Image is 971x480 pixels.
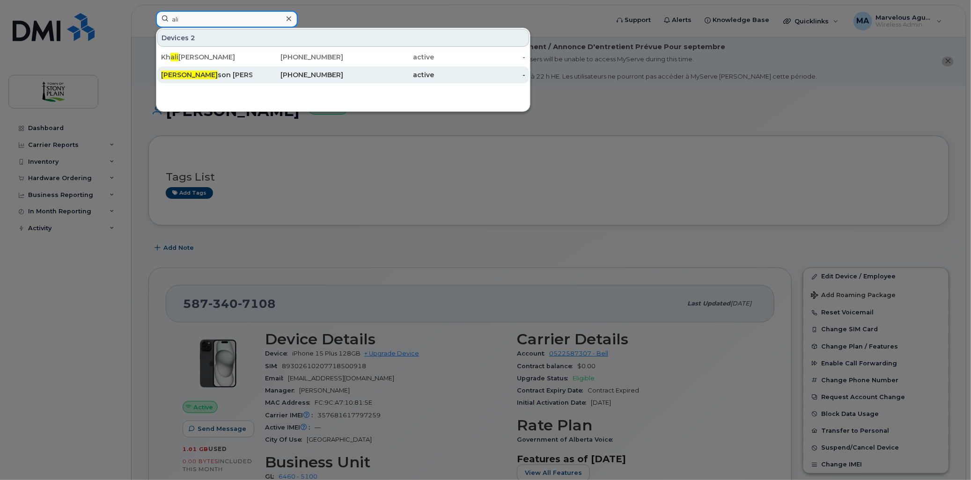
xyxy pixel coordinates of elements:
a: Khali[PERSON_NAME][PHONE_NUMBER]active- [157,49,529,65]
div: - [434,52,526,62]
span: 2 [191,33,195,43]
div: Devices [157,29,529,47]
div: [PHONE_NUMBER] [252,52,344,62]
div: active [343,52,434,62]
div: active [343,70,434,80]
span: [PERSON_NAME] [161,71,218,79]
div: son [PERSON_NAME] [161,70,252,80]
div: Kh [PERSON_NAME] [161,52,252,62]
a: [PERSON_NAME]son [PERSON_NAME][PHONE_NUMBER]active- [157,66,529,83]
div: [PHONE_NUMBER] [252,70,344,80]
span: ali [170,53,178,61]
div: - [434,70,526,80]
